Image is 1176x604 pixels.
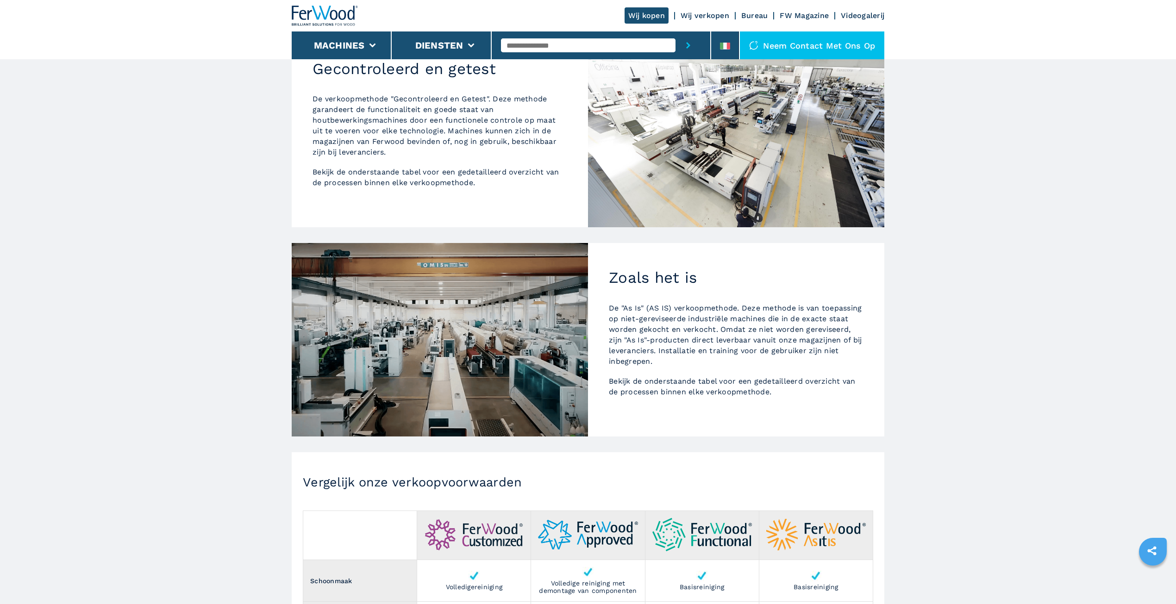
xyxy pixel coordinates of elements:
[539,579,637,595] font: Volledige reiniging met demontage van componenten
[415,40,463,51] button: Diensten
[303,475,522,490] font: Vergelijk onze verkoopvoorwaarden
[588,34,884,228] img: Gecontroleerd en getest
[628,11,665,20] font: Wij kopen
[841,11,884,20] a: Videogalerij
[314,40,365,51] button: Machines
[475,583,502,591] font: reiniging
[681,11,729,20] a: Wij verkopen
[609,377,855,396] font: Bekijk de onderstaande tabel voor een gedetailleerd overzicht van de processen binnen elke verkoo...
[1137,562,1169,597] iframe: Chat
[741,11,768,20] a: Bureau
[676,31,701,59] button: verzendknop
[763,41,875,50] font: Neem contact met ons op
[292,6,358,26] img: Ferwood
[313,168,559,187] font: Bekijk de onderstaande tabel voor een gedetailleerd overzicht van de processen binnen elke verkoo...
[446,583,475,591] font: Volledige
[794,583,838,591] font: Basisreiniging
[292,243,588,436] img: Zoals het is
[680,583,725,591] font: Basisreiniging
[310,577,352,585] font: Schoonmaak
[625,7,669,24] a: Wij kopen
[609,268,697,286] font: Zoals het is
[1140,539,1163,562] a: sharethis
[749,41,758,50] img: Neem contact met ons op
[313,94,557,156] font: De verkoopmethode "Gecontroleerd en Getest". Deze methode garandeert de functionaliteit en goede ...
[313,60,496,78] font: Gecontroleerd en getest
[780,11,829,20] a: FW Magazine
[609,304,862,366] font: De "As Is" (AS IS) verkoopmethode. Deze methode is van toepassing op niet-gereviseerde industriël...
